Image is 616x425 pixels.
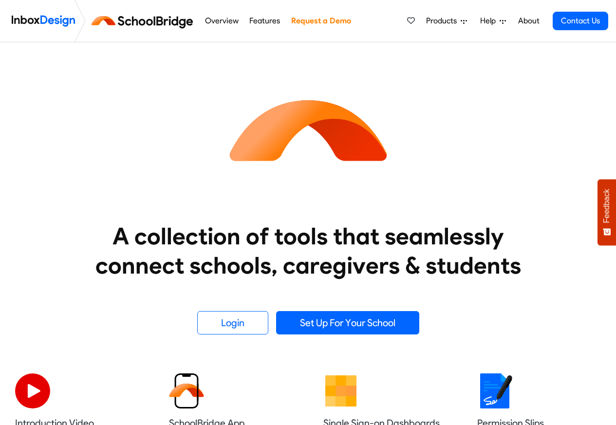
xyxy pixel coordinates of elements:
img: 2022_01_13_icon_grid.svg [323,373,358,408]
a: Set Up For Your School [276,311,419,334]
span: Feedback [602,189,611,223]
a: About [515,11,542,31]
a: Help [476,11,510,31]
img: icon_schoolbridge.svg [221,42,396,218]
a: Features [247,11,283,31]
heading: A collection of tools that seamlessly connect schools, caregivers & students [77,222,540,280]
button: Feedback - Show survey [597,179,616,245]
img: 2022_01_13_icon_sb_app.svg [169,373,204,408]
img: 2022_01_18_icon_signature.svg [477,373,512,408]
img: schoolbridge logo [90,9,199,33]
a: Login [197,311,268,334]
span: Help [480,15,500,27]
a: Contact Us [553,12,608,30]
a: Products [422,11,471,31]
span: Products [426,15,461,27]
a: Request a Demo [288,11,354,31]
img: 2022_07_11_icon_video_playback.svg [15,373,50,408]
a: Overview [202,11,241,31]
